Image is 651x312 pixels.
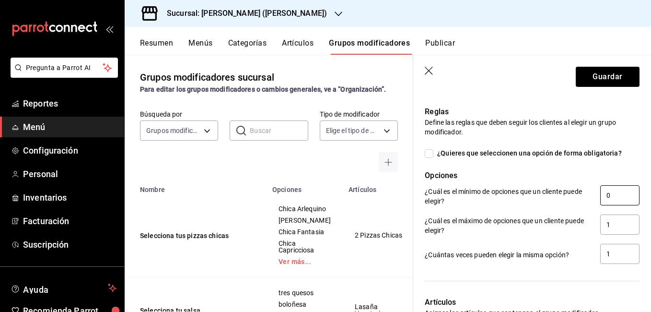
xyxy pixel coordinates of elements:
button: Selecciona tus pizzas chicas [140,231,255,240]
span: Chica Arlequino [279,205,331,212]
button: Pregunta a Parrot AI [11,58,118,78]
span: Menú [23,120,116,133]
th: Artículos [343,180,419,193]
div: Grupos modificadores sucursal [140,70,274,84]
p: ¿Cuántas veces pueden elegir la misma opción? [425,250,593,260]
th: Opciones [267,180,343,193]
button: open_drawer_menu [105,25,113,33]
th: Nombre [125,180,267,193]
span: Grupos modificadores [146,126,200,135]
span: Personal [23,168,116,180]
label: Búsqueda por [140,111,218,118]
span: boloñesa [279,301,331,308]
span: Chica Fantasia [279,228,331,235]
button: Guardar [576,67,639,87]
p: ¿Cuál es el máximo de opciones que un cliente puede elegir? [425,216,593,235]
p: ¿Cuál es el mínimo de opciones que un cliente puede elegir? [425,187,593,206]
button: Menús [188,38,212,55]
p: Opciones [425,170,639,181]
span: Configuración [23,144,116,157]
span: Suscripción [23,238,116,251]
button: Grupos modificadores [329,38,410,55]
span: tres quesos [279,289,331,296]
strong: Para editar los grupos modificadores o cambios generales, ve a “Organización”. [140,85,386,93]
button: Artículos [282,38,314,55]
p: Define las reglas que deben seguir los clientes al elegir un grupo modificador. [425,118,639,137]
a: Ver más... [279,258,331,265]
span: 2 Pizzas Chicas [355,232,407,239]
span: [PERSON_NAME] [279,217,331,224]
span: Facturación [23,215,116,228]
span: Chica Capricciosa [279,240,331,253]
button: Publicar [425,38,455,55]
span: Pregunta a Parrot AI [26,63,103,73]
span: Inventarios [23,191,116,204]
span: Ayuda [23,282,104,294]
span: Elige el tipo de modificador [326,126,380,135]
h3: Sucursal: [PERSON_NAME] ([PERSON_NAME]) [159,8,327,19]
div: navigation tabs [140,38,651,55]
span: Reportes [23,97,116,110]
label: Tipo de modificador [320,111,398,118]
p: Reglas [425,106,639,118]
span: ¿Quieres que seleccionen una opción de forma obligatoria? [433,148,622,158]
p: Artículos [425,297,639,308]
input: Buscar [250,121,308,140]
a: Pregunta a Parrot AI [7,70,118,80]
button: Resumen [140,38,173,55]
button: Categorías [228,38,267,55]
